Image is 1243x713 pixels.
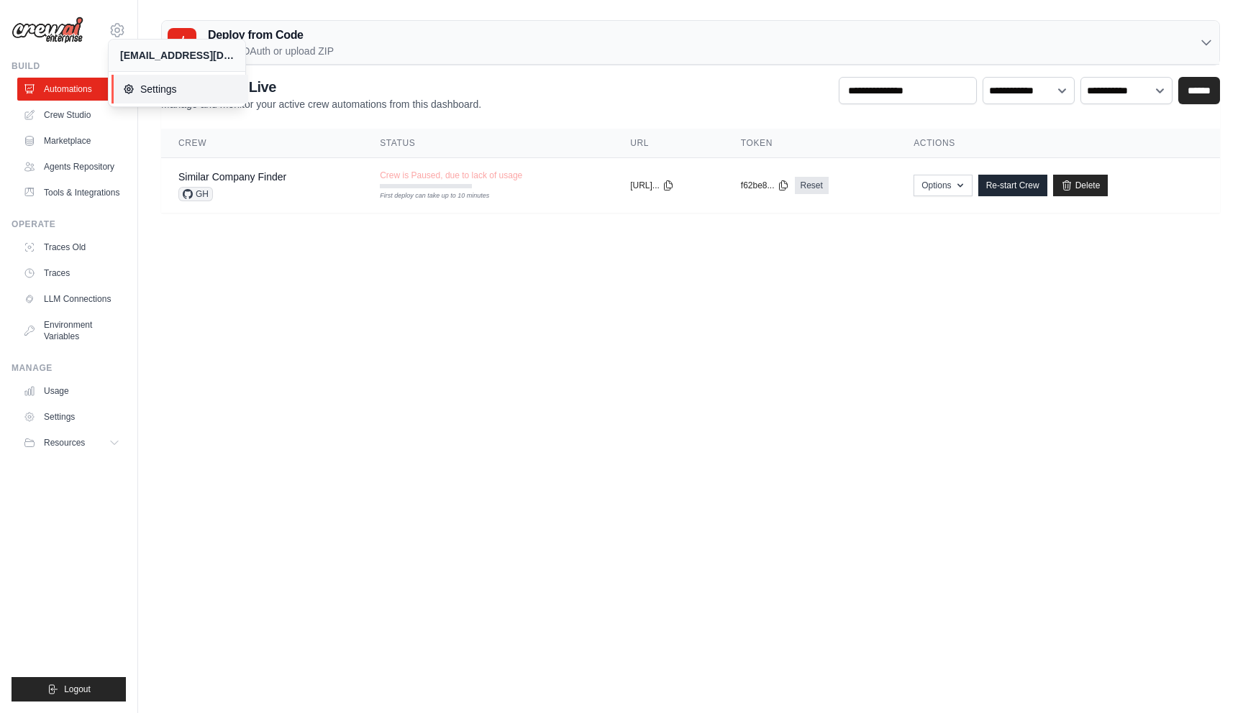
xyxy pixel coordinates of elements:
[380,170,522,181] span: Crew is Paused, due to lack of usage
[17,181,126,204] a: Tools & Integrations
[741,180,789,191] button: f62be8...
[17,129,126,152] a: Marketplace
[17,78,126,101] a: Automations
[1171,644,1243,713] iframe: Chat Widget
[12,218,126,230] div: Operate
[161,97,481,111] p: Manage and monitor your active crew automations from this dashboard.
[44,437,85,448] span: Resources
[17,287,126,310] a: LLM Connections
[178,171,286,183] a: Similar Company Finder
[17,103,126,126] a: Crew Studio
[380,191,472,201] div: First deploy can take up to 10 minutes
[208,27,334,44] h3: Deploy from Code
[795,177,829,194] a: Reset
[978,175,1047,196] a: Re-start Crew
[161,77,481,97] h2: Automations Live
[613,129,724,158] th: URL
[17,405,126,428] a: Settings
[17,236,126,259] a: Traces Old
[12,362,126,374] div: Manage
[17,431,126,454] button: Resources
[17,155,126,178] a: Agents Repository
[17,313,126,348] a: Environment Variables
[1053,175,1108,196] a: Delete
[161,129,363,158] th: Crew
[64,684,91,695] span: Logout
[363,129,613,158] th: Status
[111,75,248,103] a: Settings
[120,48,234,63] div: [EMAIL_ADDRESS][DOMAIN_NAME]
[17,262,126,285] a: Traces
[12,677,126,701] button: Logout
[896,129,1220,158] th: Actions
[17,379,126,402] a: Usage
[914,175,972,196] button: Options
[724,129,896,158] th: Token
[178,187,213,201] span: GH
[123,82,237,96] span: Settings
[12,17,83,44] img: Logo
[12,60,126,72] div: Build
[208,44,334,58] p: GitHub OAuth or upload ZIP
